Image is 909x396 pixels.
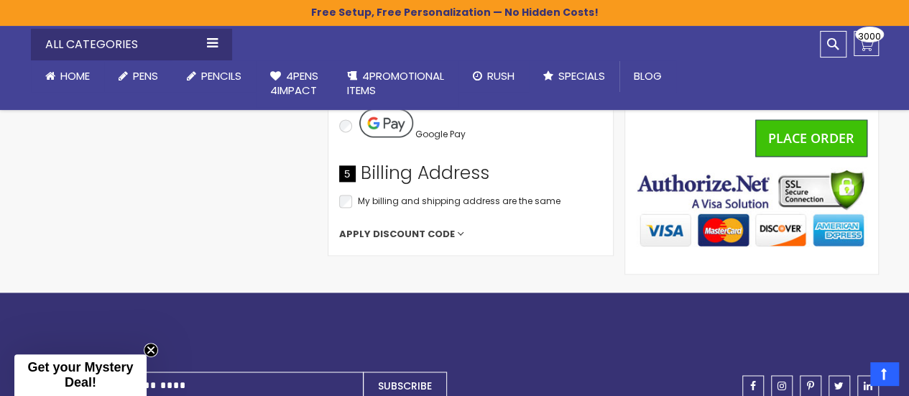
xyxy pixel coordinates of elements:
[768,129,854,147] span: Place Order
[144,343,158,357] button: Close teaser
[458,60,529,92] a: Rush
[378,379,432,393] span: Subscribe
[31,29,232,60] div: All Categories
[104,60,172,92] a: Pens
[172,60,256,92] a: Pencils
[359,109,413,137] img: Pay with Google Pay
[270,68,318,98] span: 4Pens 4impact
[27,360,133,390] span: Get your Mystery Deal!
[634,68,662,83] span: Blog
[854,31,879,56] a: 3000
[347,68,444,98] span: 4PROMOTIONAL ITEMS
[864,381,872,391] span: linkedin
[133,68,158,83] span: Pens
[339,161,602,193] div: Billing Address
[339,228,455,241] span: Apply Discount Code
[60,68,90,83] span: Home
[31,60,104,92] a: Home
[755,119,867,157] button: Place Order
[529,60,619,92] a: Specials
[415,128,466,140] span: Google Pay
[619,60,676,92] a: Blog
[870,362,898,385] a: Top
[358,195,560,207] span: My billing and shipping address are the same
[487,68,515,83] span: Rush
[201,68,241,83] span: Pencils
[858,29,881,43] span: 3000
[333,60,458,107] a: 4PROMOTIONALITEMS
[558,68,605,83] span: Specials
[834,381,844,391] span: twitter
[14,354,147,396] div: Get your Mystery Deal!Close teaser
[778,381,786,391] span: instagram
[750,381,756,391] span: facebook
[256,60,333,107] a: 4Pens4impact
[807,381,814,391] span: pinterest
